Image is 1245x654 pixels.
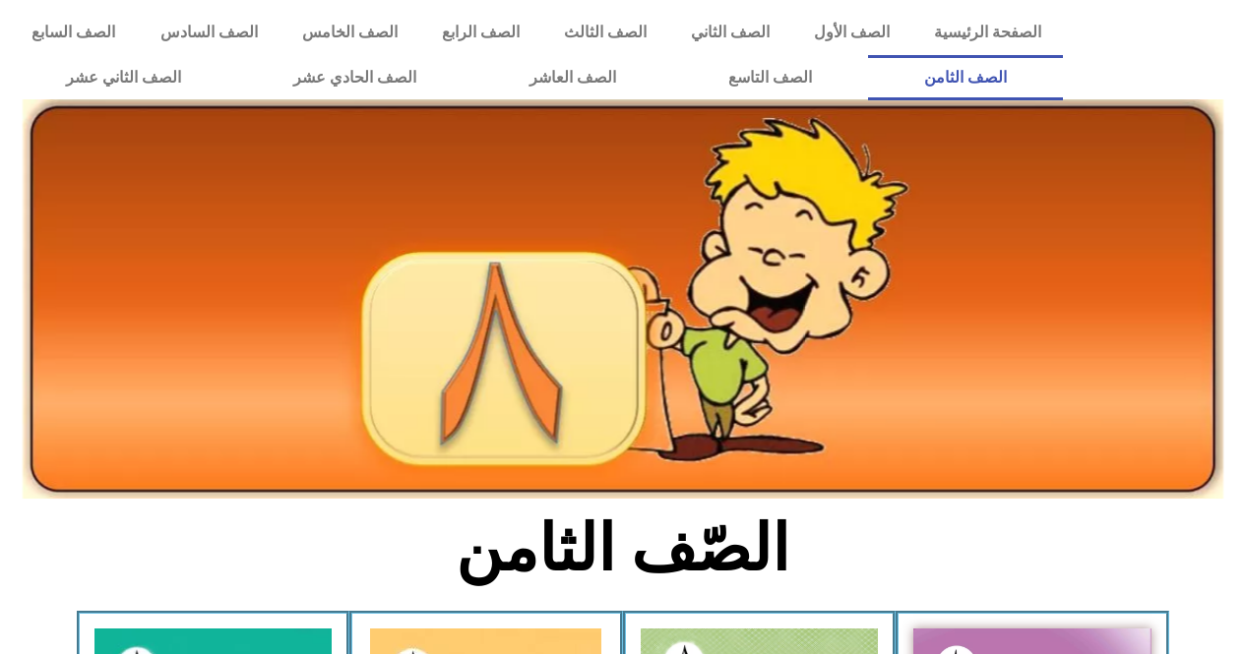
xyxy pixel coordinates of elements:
a: الصف الثامن [868,55,1063,100]
a: الصف السادس [138,10,280,55]
a: الصف الثالث [541,10,668,55]
a: الصف الحادي عشر [237,55,472,100]
a: الصف السابع [10,10,138,55]
a: الصف الخامس [280,10,419,55]
a: الصفحة الرئيسية [911,10,1063,55]
a: الصف العاشر [473,55,672,100]
a: الصف الثاني [668,10,791,55]
a: الصف الأول [791,10,911,55]
a: الصف الثاني عشر [10,55,237,100]
a: الصف الرابع [419,10,541,55]
a: الصف التاسع [672,55,868,100]
h2: الصّف الثامن [297,510,948,587]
